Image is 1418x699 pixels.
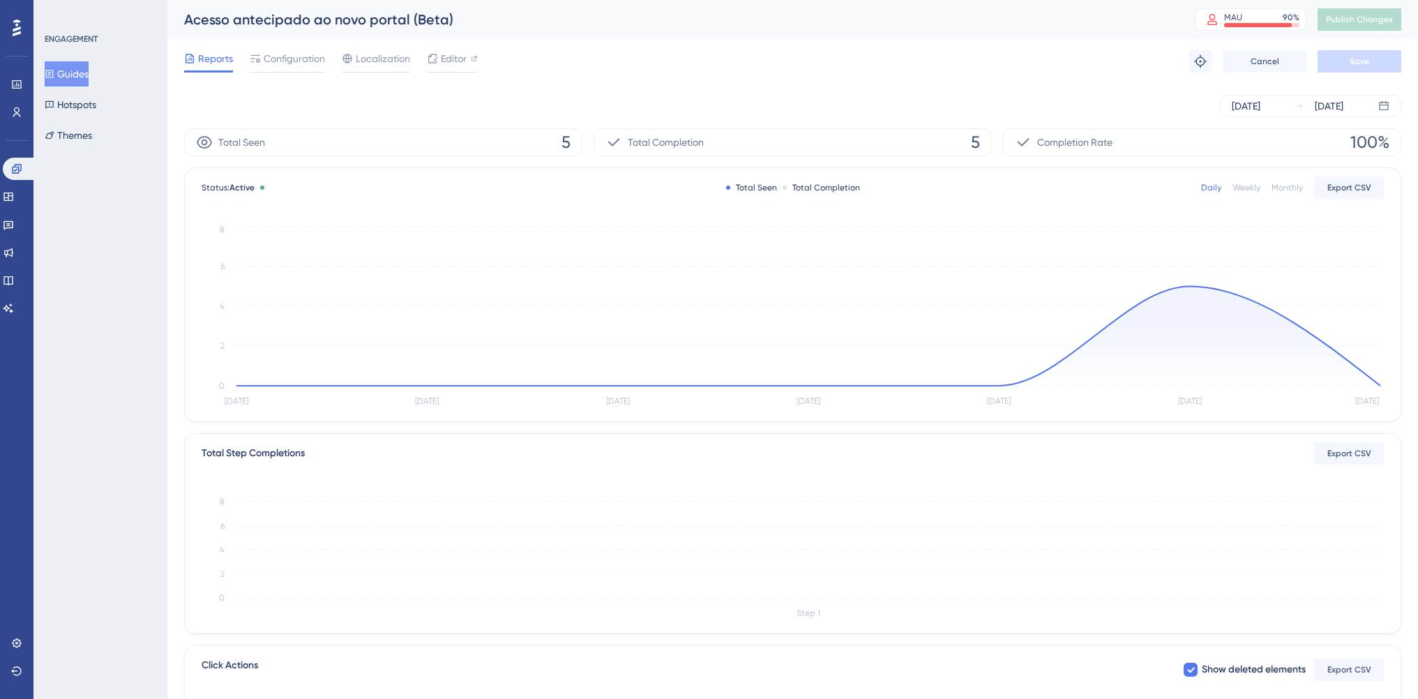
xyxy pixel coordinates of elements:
span: Show deleted elements [1202,661,1306,678]
tspan: [DATE] [797,396,820,406]
div: Acesso antecipado ao novo portal (Beta) [184,10,1160,29]
tspan: [DATE] [225,396,248,406]
tspan: 0 [219,381,225,391]
div: ENGAGEMENT [45,33,98,45]
span: Localization [356,50,410,67]
tspan: 8 [220,497,225,506]
div: Total Seen [726,182,777,193]
tspan: 4 [220,301,225,311]
tspan: [DATE] [1178,396,1202,406]
button: Cancel [1223,50,1306,73]
tspan: 4 [220,545,225,555]
span: Export CSV [1327,448,1371,459]
span: Total Seen [218,134,265,151]
span: Export CSV [1327,182,1371,193]
span: 5 [561,131,571,153]
span: Configuration [264,50,325,67]
tspan: [DATE] [1355,396,1379,406]
span: Export CSV [1327,664,1371,675]
tspan: 6 [220,262,225,271]
tspan: Step 1 [797,608,820,618]
button: Export CSV [1314,442,1384,465]
button: Themes [45,123,92,148]
tspan: 8 [220,225,225,234]
span: Click Actions [202,657,258,682]
tspan: 2 [220,569,225,579]
tspan: 6 [220,521,225,531]
span: Save [1350,56,1369,67]
div: 90 % [1283,12,1299,23]
button: Publish Changes [1318,8,1401,31]
span: Editor [441,50,467,67]
div: Total Completion [783,182,860,193]
tspan: [DATE] [987,396,1011,406]
button: Guides [45,61,89,87]
div: MAU [1224,12,1242,23]
span: 5 [971,131,980,153]
button: Export CSV [1314,176,1384,199]
button: Hotspots [45,92,96,117]
span: Active [229,183,255,193]
tspan: 0 [219,593,225,603]
span: Status: [202,182,255,193]
div: Monthly [1272,182,1303,193]
button: Export CSV [1314,659,1384,681]
tspan: [DATE] [415,396,439,406]
span: Total Completion [628,134,704,151]
tspan: 2 [220,341,225,351]
span: 100% [1350,131,1389,153]
tspan: [DATE] [606,396,630,406]
button: Save [1318,50,1401,73]
span: Reports [198,50,233,67]
div: Daily [1201,182,1221,193]
span: Cancel [1251,56,1279,67]
span: Completion Rate [1037,134,1112,151]
span: Publish Changes [1326,14,1393,25]
div: [DATE] [1232,98,1260,114]
div: [DATE] [1315,98,1343,114]
div: Weekly [1232,182,1260,193]
div: Total Step Completions [202,445,305,462]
